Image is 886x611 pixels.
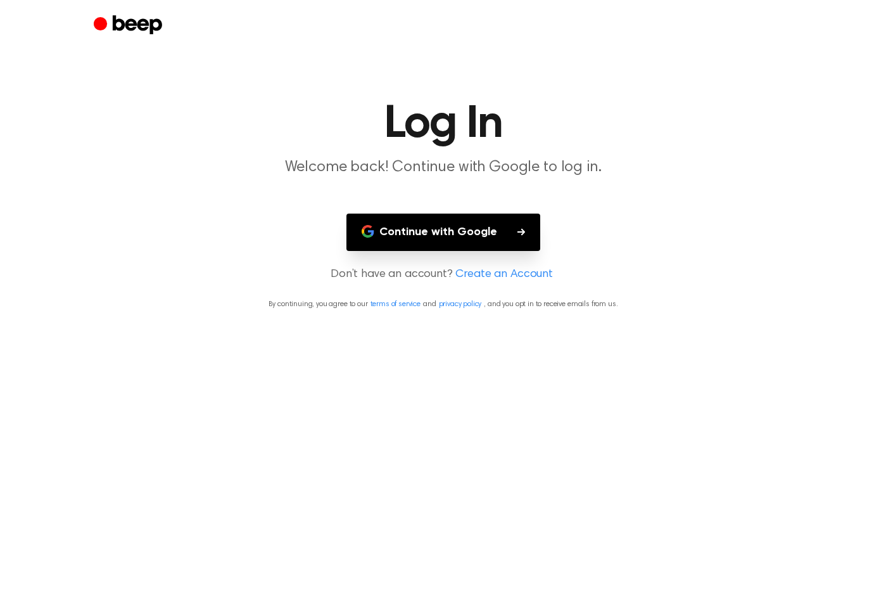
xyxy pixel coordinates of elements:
button: Continue with Google [346,214,540,251]
p: By continuing, you agree to our and , and you opt in to receive emails from us. [15,299,871,310]
p: Don’t have an account? [15,266,871,283]
p: Welcome back! Continue with Google to log in. [200,157,687,178]
a: Create an Account [455,266,553,283]
a: Beep [94,13,165,38]
a: privacy policy [439,300,482,308]
a: terms of service [370,300,421,308]
h1: Log In [119,101,768,147]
